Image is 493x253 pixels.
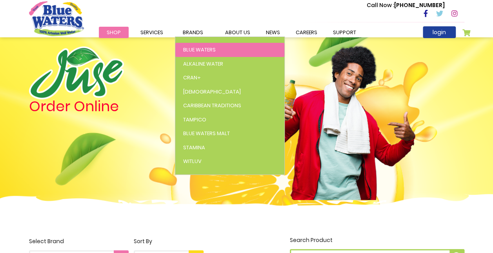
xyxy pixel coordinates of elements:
[288,27,325,38] a: careers
[183,130,230,137] span: Blue Waters Malt
[183,158,202,165] span: WitLuv
[134,237,204,246] div: Sort By
[29,46,124,99] img: logo
[183,144,205,151] span: Stamina
[183,74,201,81] span: Cran+
[183,88,241,95] span: [DEMOGRAPHIC_DATA]
[183,116,206,123] span: Tampico
[183,60,223,68] span: Alkaline Water
[140,29,163,36] span: Services
[29,1,84,36] a: store logo
[263,32,416,200] img: man.png
[107,29,121,36] span: Shop
[367,1,394,9] span: Call Now :
[325,27,364,38] a: support
[367,1,445,9] p: [PHONE_NUMBER]
[183,102,241,109] span: Caribbean Traditions
[183,46,216,53] span: Blue Waters
[217,27,258,38] a: about us
[258,27,288,38] a: News
[29,99,204,114] h4: Order Online
[183,29,203,36] span: Brands
[423,26,456,38] a: login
